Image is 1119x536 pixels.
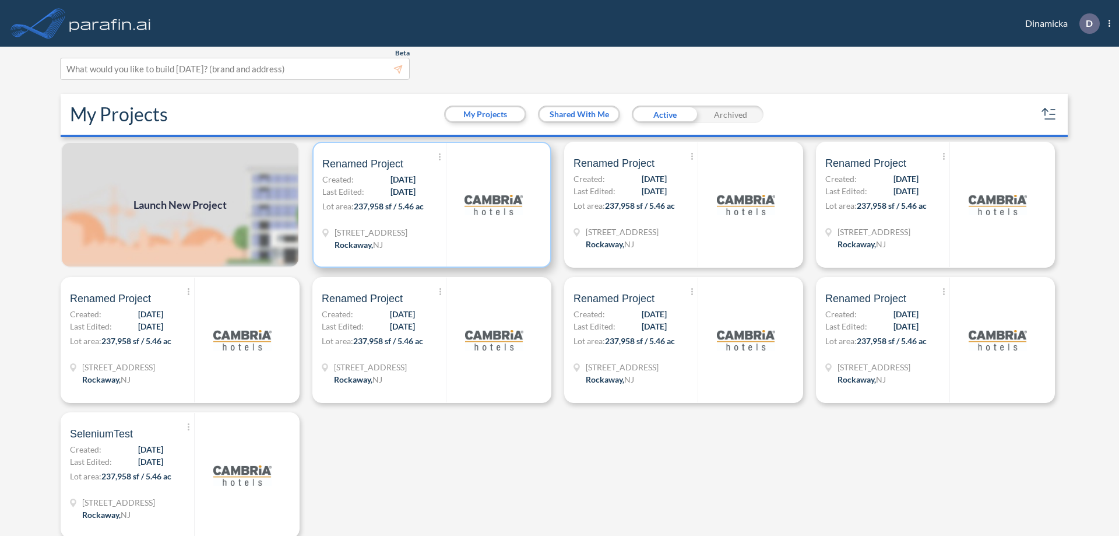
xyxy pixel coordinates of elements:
[825,156,906,170] span: Renamed Project
[857,201,927,211] span: 237,958 sf / 5.46 ac
[101,336,171,346] span: 237,958 sf / 5.46 ac
[876,239,886,249] span: NJ
[322,173,354,185] span: Created:
[138,443,163,456] span: [DATE]
[573,336,605,346] span: Lot area:
[825,336,857,346] span: Lot area:
[893,320,919,332] span: [DATE]
[642,173,667,185] span: [DATE]
[334,374,372,384] span: Rockaway ,
[82,509,131,521] div: Rockaway, NJ
[573,173,605,185] span: Created:
[893,308,919,320] span: [DATE]
[70,103,168,125] h2: My Projects
[573,156,654,170] span: Renamed Project
[838,361,910,373] span: 321 Mt Hope Ave
[624,239,634,249] span: NJ
[322,157,403,171] span: Renamed Project
[857,336,927,346] span: 237,958 sf / 5.46 ac
[70,292,151,306] span: Renamed Project
[573,201,605,211] span: Lot area:
[335,226,407,239] span: 321 Mt Hope Ave
[101,471,171,481] span: 237,958 sf / 5.46 ac
[838,373,886,386] div: Rockaway, NJ
[465,311,523,369] img: logo
[390,320,415,332] span: [DATE]
[121,374,131,384] span: NJ
[586,373,634,386] div: Rockaway, NJ
[335,240,373,250] span: Rockaway ,
[390,308,415,320] span: [DATE]
[838,374,876,384] span: Rockaway ,
[334,373,382,386] div: Rockaway, NJ
[322,336,353,346] span: Lot area:
[1086,18,1093,29] p: D
[138,456,163,468] span: [DATE]
[354,201,424,211] span: 237,958 sf / 5.46 ac
[573,320,615,332] span: Last Edited:
[1040,105,1058,124] button: sort
[82,510,121,520] span: Rockaway ,
[67,12,153,35] img: logo
[465,176,523,234] img: logo
[642,320,667,332] span: [DATE]
[395,48,410,58] span: Beta
[334,361,407,373] span: 321 Mt Hope Ave
[893,173,919,185] span: [DATE]
[322,308,353,320] span: Created:
[825,292,906,306] span: Renamed Project
[70,471,101,481] span: Lot area:
[121,510,131,520] span: NJ
[390,185,416,198] span: [DATE]
[322,185,364,198] span: Last Edited:
[876,374,886,384] span: NJ
[61,142,300,268] img: add
[372,374,382,384] span: NJ
[586,374,624,384] span: Rockaway ,
[390,173,416,185] span: [DATE]
[322,292,403,306] span: Renamed Project
[586,226,659,238] span: 321 Mt Hope Ave
[540,107,618,121] button: Shared With Me
[353,336,423,346] span: 237,958 sf / 5.46 ac
[605,336,675,346] span: 237,958 sf / 5.46 ac
[82,361,155,373] span: 321 Mt Hope Ave
[446,107,525,121] button: My Projects
[838,239,876,249] span: Rockaway ,
[133,197,227,213] span: Launch New Project
[70,427,133,441] span: SeleniumTest
[586,239,624,249] span: Rockaway ,
[573,292,654,306] span: Renamed Project
[642,185,667,197] span: [DATE]
[138,320,163,332] span: [DATE]
[838,238,886,250] div: Rockaway, NJ
[322,201,354,211] span: Lot area:
[322,320,364,332] span: Last Edited:
[642,308,667,320] span: [DATE]
[825,320,867,332] span: Last Edited:
[717,176,775,234] img: logo
[825,185,867,197] span: Last Edited:
[586,361,659,373] span: 321 Mt Hope Ave
[624,374,634,384] span: NJ
[605,201,675,211] span: 237,958 sf / 5.46 ac
[70,308,101,320] span: Created:
[70,336,101,346] span: Lot area:
[825,173,857,185] span: Created:
[632,106,698,123] div: Active
[70,456,112,468] span: Last Edited:
[573,308,605,320] span: Created:
[825,308,857,320] span: Created:
[698,106,763,123] div: Archived
[82,373,131,386] div: Rockaway, NJ
[969,311,1027,369] img: logo
[335,239,383,251] div: Rockaway, NJ
[717,311,775,369] img: logo
[70,443,101,456] span: Created:
[82,496,155,509] span: 321 Mt Hope Ave
[586,238,634,250] div: Rockaway, NJ
[82,374,121,384] span: Rockaway ,
[573,185,615,197] span: Last Edited:
[838,226,910,238] span: 321 Mt Hope Ave
[1008,13,1110,34] div: Dinamicka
